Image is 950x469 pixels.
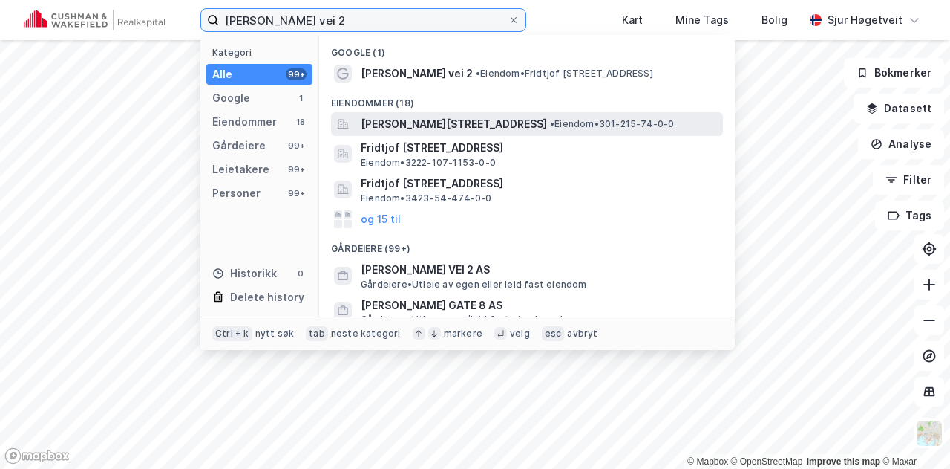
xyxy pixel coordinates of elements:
span: [PERSON_NAME][STREET_ADDRESS] [361,115,547,133]
div: Kontrollprogram for chat [876,398,950,469]
input: Søk på adresse, matrikkel, gårdeiere, leietakere eller personer [219,9,508,31]
span: • [550,118,554,129]
div: 0 [295,268,307,279]
div: Google [212,89,250,107]
div: 99+ [286,68,307,80]
div: 1 [295,92,307,104]
span: Fridtjof [STREET_ADDRESS] [361,175,717,193]
div: Mine Tags [675,11,729,29]
div: Kart [622,11,643,29]
div: neste kategori [331,328,401,340]
div: esc [542,326,565,341]
span: [PERSON_NAME] GATE 8 AS [361,297,717,314]
a: Mapbox homepage [4,447,70,465]
div: Eiendommer [212,113,277,131]
span: Gårdeiere • Utl. av egen/leid fast eiendom el. [361,314,566,326]
div: Google (1) [319,35,735,62]
div: Eiendommer (18) [319,85,735,112]
a: Mapbox [687,456,728,467]
div: Kategori [212,47,312,58]
div: avbryt [567,328,597,340]
div: 99+ [286,187,307,199]
div: Bolig [761,11,787,29]
button: Tags [875,201,944,230]
div: Ctrl + k [212,326,252,341]
div: 99+ [286,164,307,175]
span: Eiendom • 3423-54-474-0-0 [361,193,492,204]
button: og 15 til [361,210,401,228]
div: Gårdeiere [212,137,266,155]
div: Leietakere [212,161,269,178]
div: Historikk [212,265,277,282]
span: [PERSON_NAME] vei 2 [361,65,473,83]
img: cushman-wakefield-realkapital-logo.202ea83816669bd177139c58696a8fa1.svg [24,10,165,30]
button: Datasett [854,94,944,123]
div: Sjur Høgetveit [828,11,902,29]
a: OpenStreetMap [731,456,803,467]
button: Bokmerker [844,58,944,88]
a: Improve this map [807,456,880,467]
div: markere [444,328,482,340]
span: Gårdeiere • Utleie av egen eller leid fast eiendom [361,279,587,291]
span: Eiendom • 3222-107-1153-0-0 [361,157,496,169]
button: Filter [873,165,944,195]
div: Alle [212,65,232,83]
div: velg [510,328,530,340]
div: tab [306,326,328,341]
div: Delete history [230,288,304,306]
button: Analyse [858,129,944,159]
span: Fridtjof [STREET_ADDRESS] [361,139,717,157]
span: [PERSON_NAME] VEI 2 AS [361,261,717,279]
span: Eiendom • Fridtjof [STREET_ADDRESS] [476,68,653,80]
span: Eiendom • 301-215-74-0-0 [550,118,675,130]
div: nytt søk [255,328,295,340]
span: • [476,68,480,79]
iframe: Chat Widget [876,398,950,469]
div: Personer [212,184,261,202]
div: 18 [295,116,307,128]
div: Gårdeiere (99+) [319,231,735,258]
div: 99+ [286,140,307,152]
